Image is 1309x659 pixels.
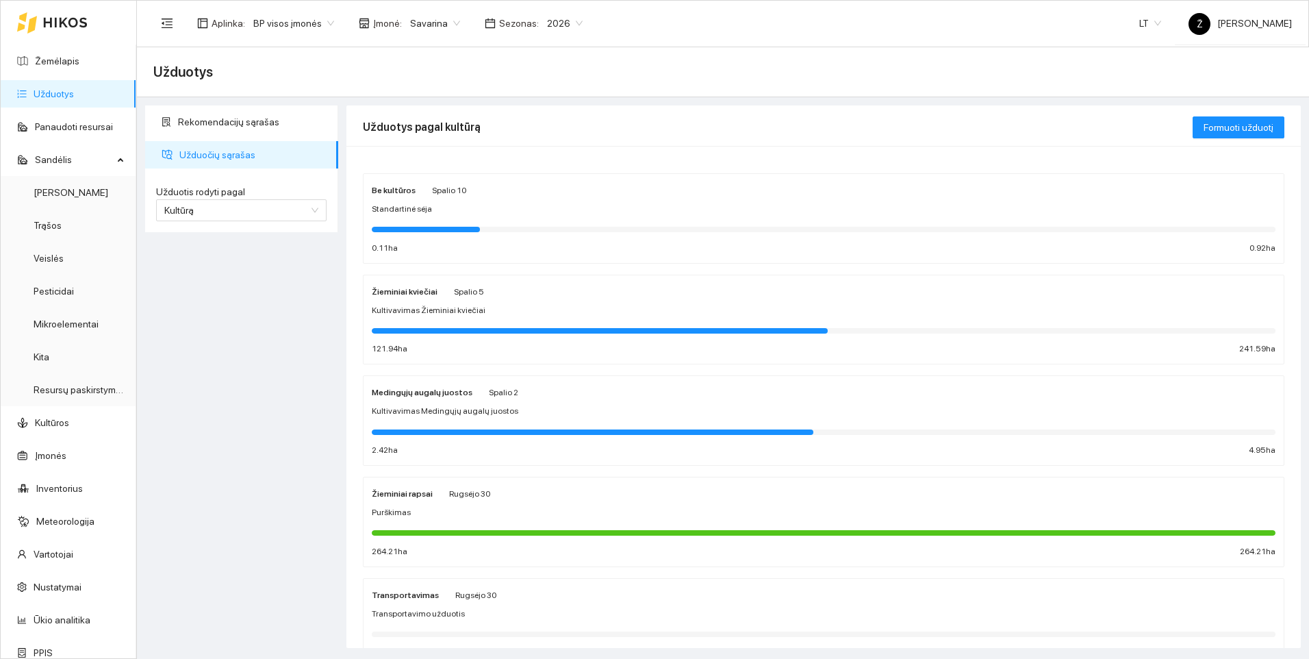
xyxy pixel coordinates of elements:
[179,141,327,169] span: Užduočių sąrašas
[34,549,73,560] a: Vartotojai
[1239,343,1275,356] span: 241.59 ha
[34,286,74,297] a: Pesticidai
[34,187,108,198] a: [PERSON_NAME]
[34,384,126,395] a: Resursų paskirstymas
[449,489,490,499] span: Rugsėjo 30
[253,13,334,34] span: BP visos įmonės
[372,203,432,216] span: Standartinė sėja
[432,186,466,195] span: Spalio 10
[372,242,398,255] span: 0.11 ha
[1189,18,1292,29] span: [PERSON_NAME]
[372,405,518,418] span: Kultivavimas Medingųjų augalų juostos
[373,16,402,31] span: Įmonė :
[454,287,484,297] span: Spalio 5
[35,417,69,428] a: Kultūros
[34,319,99,329] a: Mikroelementai
[161,17,173,29] span: menu-fold
[372,388,472,397] strong: Medingųjų augalų juostos
[34,351,49,362] a: Kita
[372,608,465,621] span: Transportavimo užduotis
[178,108,327,136] span: Rekomendacijų sąrašas
[34,88,74,99] a: Užduotys
[34,614,90,625] a: Ūkio analitika
[35,450,66,461] a: Įmonės
[363,108,1193,147] div: Užduotys pagal kultūrą
[372,444,398,457] span: 2.42 ha
[34,253,64,264] a: Veislės
[363,477,1284,567] a: Žieminiai rapsaiRugsėjo 30Purškimas264.21ha264.21ha
[1204,120,1273,135] span: Formuoti užduotį
[489,388,518,397] span: Spalio 2
[1139,13,1161,34] span: LT
[153,61,213,83] span: Užduotys
[372,506,411,519] span: Purškimas
[34,220,62,231] a: Trąšos
[35,146,113,173] span: Sandėlis
[35,55,79,66] a: Žemėlapis
[372,304,485,317] span: Kultivavimas Žieminiai kviečiai
[1249,444,1275,457] span: 4.95 ha
[36,483,83,494] a: Inventorius
[363,173,1284,264] a: Be kultūrosSpalio 10Standartinė sėja0.11ha0.92ha
[1249,242,1275,255] span: 0.92 ha
[499,16,539,31] span: Sezonas :
[372,287,437,297] strong: Žieminiai kviečiai
[164,205,194,216] span: Kultūrą
[485,18,496,29] span: calendar
[372,590,439,600] strong: Transportavimas
[1240,545,1275,558] span: 264.21 ha
[1197,13,1203,35] span: Ž
[153,10,181,37] button: menu-fold
[363,275,1284,365] a: Žieminiai kviečiaiSpalio 5Kultivavimas Žieminiai kviečiai121.94ha241.59ha
[372,489,433,499] strong: Žieminiai rapsai
[455,590,496,600] span: Rugsėjo 30
[162,117,171,127] span: solution
[34,647,53,658] a: PPIS
[359,18,370,29] span: shop
[363,375,1284,466] a: Medingųjų augalų juostosSpalio 2Kultivavimas Medingųjų augalų juostos2.42ha4.95ha
[372,545,407,558] span: 264.21 ha
[36,516,94,527] a: Meteorologija
[197,18,208,29] span: layout
[35,121,113,132] a: Panaudoti resursai
[1193,116,1284,138] button: Formuoti užduotį
[372,343,407,356] span: 121.94 ha
[212,16,245,31] span: Aplinka :
[547,13,583,34] span: 2026
[34,582,81,593] a: Nustatymai
[156,185,327,199] label: Užduotis rodyti pagal
[372,186,416,195] strong: Be kultūros
[410,13,460,34] span: Savarina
